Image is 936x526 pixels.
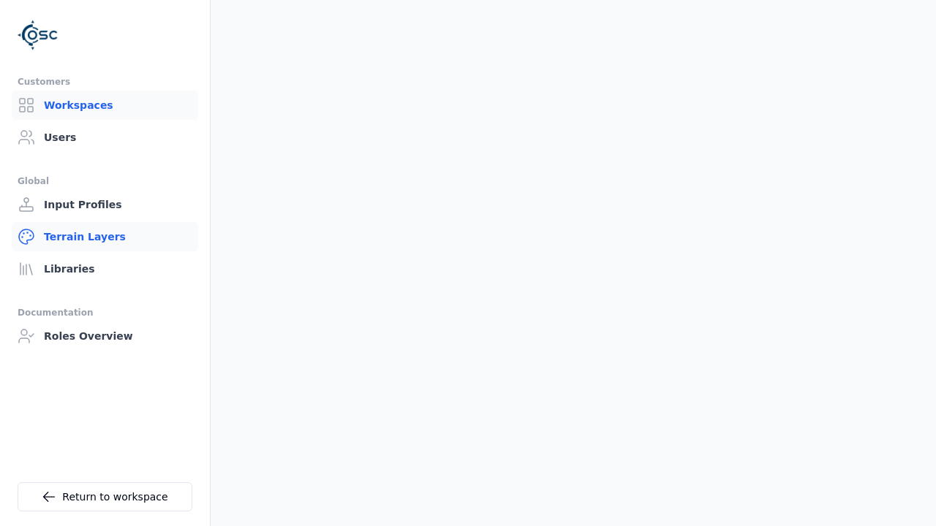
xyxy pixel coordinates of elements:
a: Libraries [12,254,198,283]
a: Return to workspace [18,482,192,511]
a: Workspaces [12,91,198,120]
div: Customers [18,73,192,91]
div: Documentation [18,304,192,321]
div: Global [18,172,192,190]
a: Terrain Layers [12,222,198,251]
a: Roles Overview [12,321,198,351]
img: Logo [18,15,58,56]
a: Input Profiles [12,190,198,219]
a: Users [12,123,198,152]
